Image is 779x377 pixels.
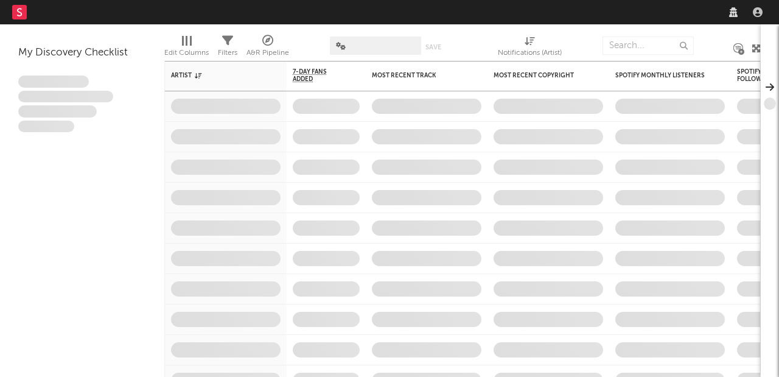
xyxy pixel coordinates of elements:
div: Edit Columns [164,30,209,66]
span: 7-Day Fans Added [293,68,341,83]
div: Most Recent Track [372,72,463,79]
div: Spotify Monthly Listeners [615,72,707,79]
div: Edit Columns [164,46,209,60]
span: Integer aliquet in purus et [18,91,113,103]
div: My Discovery Checklist [18,46,146,60]
div: Filters [218,30,237,66]
span: Aliquam viverra [18,121,74,133]
div: Artist [171,72,262,79]
div: A&R Pipeline [246,30,289,66]
div: Filters [218,46,237,60]
input: Search... [603,37,694,55]
div: Notifications (Artist) [498,30,562,66]
button: Save [425,44,441,51]
span: Lorem ipsum dolor [18,76,89,88]
div: A&R Pipeline [246,46,289,60]
div: Notifications (Artist) [498,46,562,60]
span: Praesent ac interdum [18,105,97,118]
div: Most Recent Copyright [494,72,585,79]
